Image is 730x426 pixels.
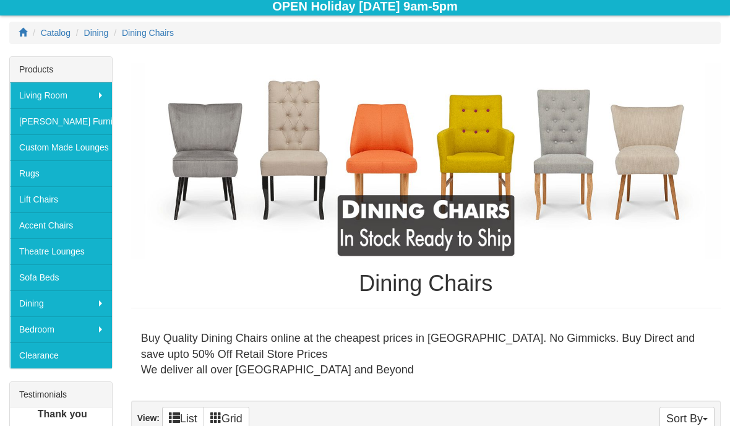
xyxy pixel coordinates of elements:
[10,83,112,109] a: Living Room
[137,414,160,424] strong: View:
[10,239,112,265] a: Theatre Lounges
[131,321,721,389] div: Buy Quality Dining Chairs online at the cheapest prices in [GEOGRAPHIC_DATA]. No Gimmicks. Buy Di...
[131,63,721,260] img: Dining Chairs
[10,213,112,239] a: Accent Chairs
[84,28,109,38] a: Dining
[10,135,112,161] a: Custom Made Lounges
[10,265,112,291] a: Sofa Beds
[10,187,112,213] a: Lift Chairs
[10,161,112,187] a: Rugs
[122,28,174,38] a: Dining Chairs
[10,343,112,369] a: Clearance
[38,409,87,420] b: Thank you
[131,272,721,297] h1: Dining Chairs
[10,317,112,343] a: Bedroom
[41,28,71,38] a: Catalog
[10,58,112,83] div: Products
[10,291,112,317] a: Dining
[10,109,112,135] a: [PERSON_NAME] Furniture
[10,383,112,408] div: Testimonials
